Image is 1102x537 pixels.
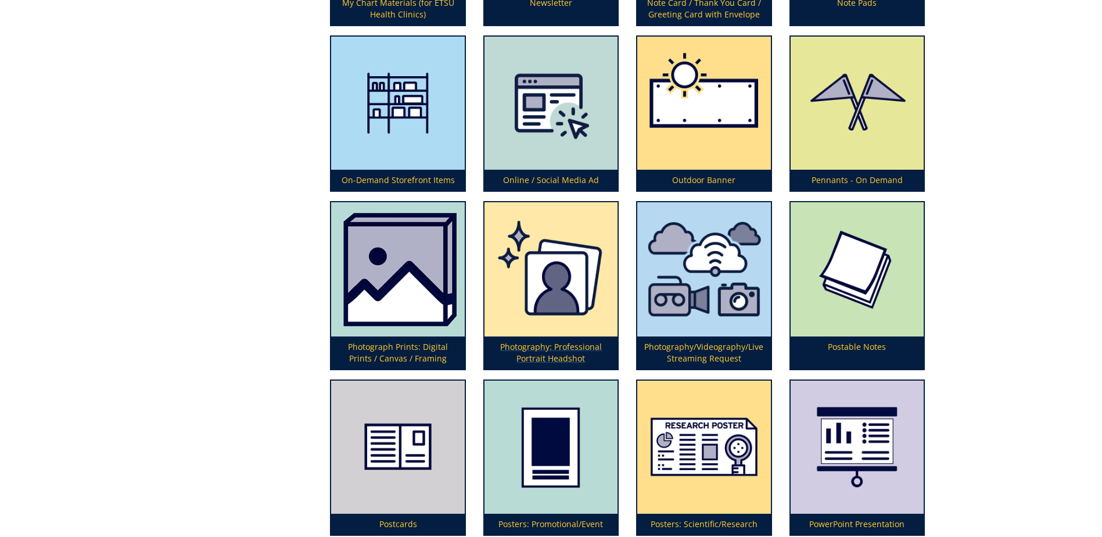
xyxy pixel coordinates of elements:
a: Posters: Scientific/Research [637,381,770,535]
img: powerpoint-presentation-5949298d3aa018.35992224.png [791,381,924,514]
img: poster-promotional-5949293418faa6.02706653.png [484,381,618,514]
p: Outdoor Banner [637,170,770,191]
img: photo%20prints-64d43c229de446.43990330.png [331,202,464,336]
p: Photography: Professional Portrait Headshot [484,336,618,369]
a: Postcards [331,381,464,535]
p: Pennants - On Demand [791,170,924,191]
img: pennants-5aba95804d0800.82641085.png [791,37,924,170]
p: Postcards [331,514,464,535]
a: PowerPoint Presentation [791,381,924,535]
img: post-it-note-5949284106b3d7.11248848.png [791,202,924,336]
a: Photograph Prints: Digital Prints / Canvas / Framing [331,202,464,369]
p: Photograph Prints: Digital Prints / Canvas / Framing [331,336,464,369]
img: online-5fff4099133973.60612856.png [484,37,618,170]
p: Photography/Videography/Live Streaming Request [637,336,770,369]
a: Photography/Videography/Live Streaming Request [637,202,770,369]
p: Posters: Scientific/Research [637,514,770,535]
p: On-Demand Storefront Items [331,170,464,191]
a: Postable Notes [791,202,924,369]
a: Pennants - On Demand [791,37,924,191]
p: Postable Notes [791,336,924,369]
a: Photography: Professional Portrait Headshot [484,202,618,369]
a: On-Demand Storefront Items [331,37,464,191]
a: Posters: Promotional/Event [484,381,618,535]
img: outdoor-banner-59a7475505b354.85346843.png [637,37,770,170]
img: photography%20videography%20or%20live%20streaming-62c5f5a2188136.97296614.png [637,202,770,336]
img: storefront-59492794b37212.27878942.png [331,37,464,170]
a: Outdoor Banner [637,37,770,191]
p: PowerPoint Presentation [791,514,924,535]
img: posters-scientific-5aa5927cecefc5.90805739.png [637,381,770,514]
p: Posters: Promotional/Event [484,514,618,535]
p: Online / Social Media Ad [484,170,618,191]
a: Online / Social Media Ad [484,37,618,191]
img: professional%20headshot-673780894c71e3.55548584.png [484,202,618,336]
img: postcard-59839371c99131.37464241.png [331,381,464,514]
